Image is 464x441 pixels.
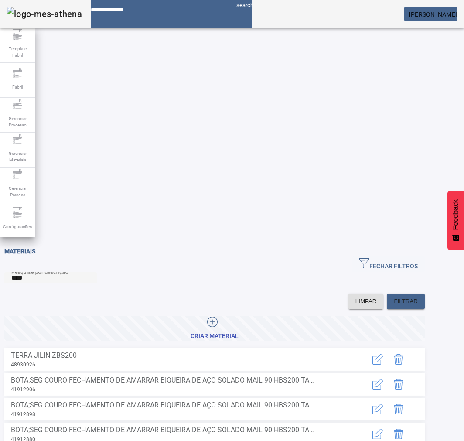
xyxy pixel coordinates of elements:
span: Materiais [4,248,35,255]
span: Feedback [452,199,460,230]
img: logo-mes-athena [7,7,82,21]
button: FILTRAR [387,294,425,309]
mat-label: Pesquise por descrição [11,269,68,275]
span: 41912906 [11,386,35,393]
div: CRIAR MATERIAL [191,332,239,341]
span: BOTA;SEG COURO FECHAMENTO DE AMARRAR BIQUEIRA DE AÇO SOLADO MAIL 90 HBS200 TAM.35; [11,425,316,435]
button: CRIAR MATERIAL [4,316,425,341]
span: Gerenciar Processo [4,113,31,131]
span: Fabril [10,81,25,93]
button: FECHAR FILTROS [352,256,425,272]
span: Gerenciar Materiais [4,147,31,166]
span: Gerenciar Paradas [4,182,31,201]
span: BOTA;SEG COURO FECHAMENTO DE AMARRAR BIQUEIRA DE AÇO SOLADO MAIL 90 HBS200 TAM.37; [11,375,316,386]
button: Delete [388,374,409,395]
span: FECHAR FILTROS [359,258,418,271]
span: Configurações [0,221,34,232]
button: Delete [388,399,409,420]
span: Template Fabril [4,43,31,61]
button: Feedback - Mostrar pesquisa [447,191,464,250]
button: Delete [388,349,409,370]
button: LIMPAR [348,294,384,309]
span: 41912898 [11,411,35,417]
span: FILTRAR [394,297,418,306]
span: [PERSON_NAME] [409,11,457,18]
span: LIMPAR [355,297,377,306]
span: 48930926 [11,362,35,368]
span: TERRA JILIN ZBS200 [11,350,316,361]
span: BOTA;SEG COURO FECHAMENTO DE AMARRAR BIQUEIRA DE AÇO SOLADO MAIL 90 HBS200 TAM.36; [11,400,316,410]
